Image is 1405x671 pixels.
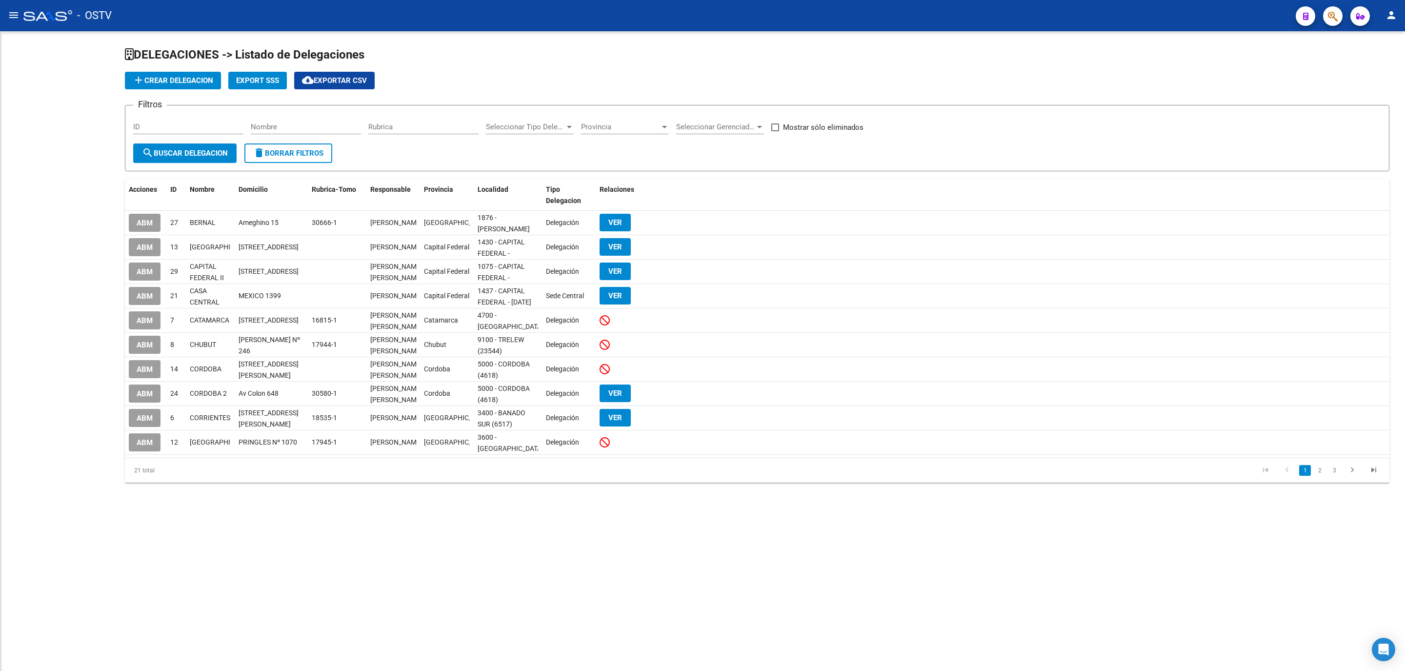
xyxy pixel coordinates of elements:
[190,389,227,397] span: CORDOBA 2
[370,185,411,193] span: Responsable
[239,243,299,251] span: AV GRAL PAZ Nº 12190
[312,341,337,348] span: 17944-1
[190,414,230,422] span: CORRIENTES
[478,238,530,290] span: 1430 - CAPITAL FEDERAL - [PERSON_NAME](3401-5000) (20579)
[137,365,153,374] span: ABM
[783,122,863,133] span: Mostrar sólo eliminados
[308,179,366,211] datatable-header-cell: Rubrica-Tomo
[478,185,508,193] span: Localidad
[239,438,297,446] span: PRINGLES Nº 1070
[1314,465,1325,476] a: 2
[478,336,524,355] span: 9100 - TRELEW (23544)
[600,263,631,280] button: VER
[239,185,268,193] span: Domicilio
[370,336,422,355] span: BARRIA MARIA FLORENCIA
[137,316,153,325] span: ABM
[546,316,579,324] span: Delegación
[190,365,221,373] span: CORDOBA
[370,385,422,404] span: Abeijon Kevin Aaron
[170,365,178,373] span: 14
[546,389,579,397] span: Delegación
[129,311,161,329] button: ABM
[125,458,376,483] div: 21 total
[129,287,161,305] button: ABM
[1385,9,1397,21] mat-icon: person
[608,267,622,276] span: VER
[129,238,161,256] button: ABM
[424,219,490,226] span: [GEOGRAPHIC_DATA]
[1343,465,1362,476] a: go to next page
[142,149,228,158] span: Buscar Delegacion
[239,316,299,324] span: AVDA BELGRANO Nº 1065
[424,185,453,193] span: Provincia
[294,72,375,89] button: Exportar CSV
[137,219,153,227] span: ABM
[137,267,153,276] span: ABM
[190,185,215,193] span: Nombre
[1298,462,1312,479] li: page 1
[190,219,216,226] span: BERNAL
[546,267,579,275] span: Delegación
[244,143,332,163] button: Borrar Filtros
[370,263,422,282] span: INSAURRALDE MARIA ESTHER
[370,360,422,379] span: AGUIRRE MARIA ROSA
[546,438,579,446] span: Delegación
[77,5,112,26] span: - OSTV
[1365,465,1383,476] a: go to last page
[596,179,1389,211] datatable-header-cell: Relaciones
[424,414,490,422] span: [GEOGRAPHIC_DATA]
[312,316,337,324] span: 16815-1
[239,389,279,397] span: Av Colon 648
[133,76,213,85] span: Crear Delegacion
[312,414,337,422] span: 18535-1
[424,243,469,251] span: Capital Federal
[190,438,256,446] span: FORMOSA
[228,72,287,89] button: Export SSS
[1256,465,1275,476] a: go to first page
[370,292,422,300] span: TROIANI JIMENA
[424,292,469,300] span: Capital Federal
[478,409,525,428] span: 3400 - BANADO SUR (6517)
[302,74,314,86] mat-icon: cloud_download
[190,243,256,251] span: BUENOS AIRES
[302,76,367,85] span: Exportar CSV
[312,219,337,226] span: 30666-1
[600,214,631,231] button: VER
[600,185,634,193] span: Relaciones
[370,311,422,330] span: CARRION JUAN CARLOS
[478,287,531,339] span: 1437 - CAPITAL FEDERAL - [DATE][PERSON_NAME]([DATE]-[DATE]) (22682)
[129,360,161,378] button: ABM
[1372,638,1395,661] div: Open Intercom Messenger
[170,341,174,348] span: 8
[600,287,631,305] button: VER
[190,287,220,317] span: CASA CENTRAL CABA
[170,243,178,251] span: 13
[370,438,422,446] span: PORTILLO RODRIGO OMAR
[190,316,229,324] span: CATAMARCA
[542,179,596,211] datatable-header-cell: Tipo Delegacion
[608,243,622,251] span: VER
[546,243,579,251] span: Delegación
[170,414,174,422] span: 6
[239,336,300,355] span: MARTIN CUTILLO Nº 246
[1312,462,1327,479] li: page 2
[608,389,622,398] span: VER
[608,291,622,300] span: VER
[170,219,178,226] span: 27
[546,185,581,204] span: Tipo Delegacion
[253,149,323,158] span: Borrar Filtros
[137,438,153,447] span: ABM
[546,292,584,300] span: Sede Central
[190,263,224,282] span: CAPITAL FEDERAL II
[236,76,279,85] span: Export SSS
[600,385,631,402] button: VER
[1278,465,1296,476] a: go to previous page
[478,360,530,379] span: 5000 - CORDOBA (4618)
[239,267,299,275] span: SANTIAGO DEL ESTERO 112 PISO 4 OFICINA 12
[424,316,458,324] span: Catamarca
[129,185,157,193] span: Acciones
[129,263,161,281] button: ABM
[312,185,356,193] span: Rubrica-Tomo
[478,311,543,352] span: 4700 - [GEOGRAPHIC_DATA][PERSON_NAME] (3429)
[239,292,281,300] span: MEXICO 1399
